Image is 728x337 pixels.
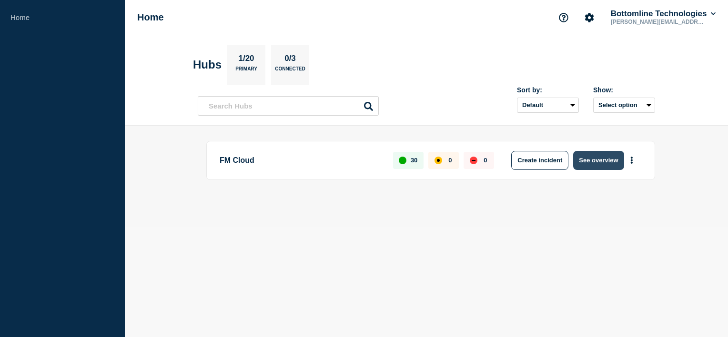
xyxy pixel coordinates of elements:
button: Select option [593,98,655,113]
p: 0 [448,157,452,164]
div: Show: [593,86,655,94]
input: Search Hubs [198,96,379,116]
h1: Home [137,12,164,23]
div: affected [435,157,442,164]
p: Primary [235,66,257,76]
p: FM Cloud [220,151,382,170]
button: More actions [626,151,638,169]
p: Connected [275,66,305,76]
button: Support [554,8,574,28]
p: 0/3 [281,54,300,66]
button: Create incident [511,151,568,170]
p: 30 [411,157,417,164]
p: 1/20 [235,54,258,66]
div: up [399,157,406,164]
button: Bottomline Technologies [609,9,718,19]
p: 0 [484,157,487,164]
div: Sort by: [517,86,579,94]
button: Account settings [579,8,599,28]
h2: Hubs [193,58,222,71]
select: Sort by [517,98,579,113]
div: down [470,157,477,164]
button: See overview [573,151,624,170]
p: [PERSON_NAME][EMAIL_ADDRESS][DOMAIN_NAME] [609,19,708,25]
